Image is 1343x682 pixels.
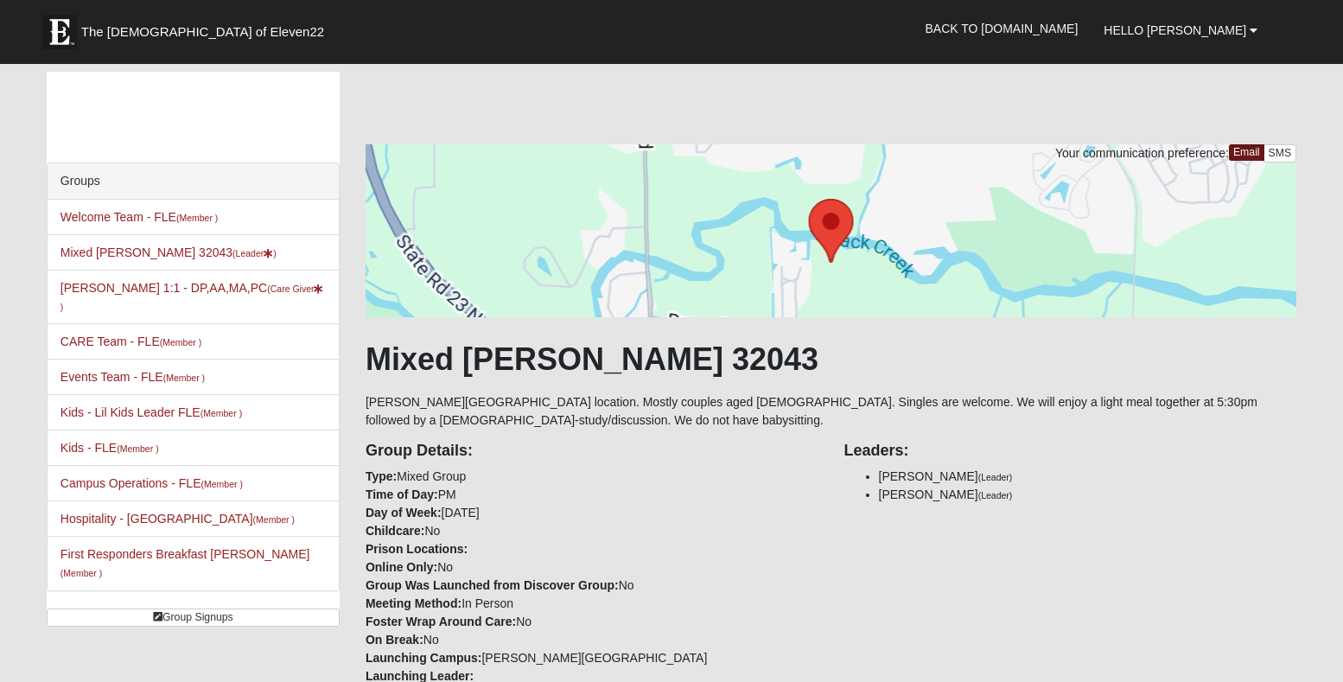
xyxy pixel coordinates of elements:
span: Your communication preference: [1055,146,1229,160]
a: Events Team - FLE(Member ) [60,370,205,384]
a: Welcome Team - FLE(Member ) [60,210,219,224]
strong: Time of Day: [366,488,438,501]
small: (Leader) [978,490,1013,500]
h1: Mixed [PERSON_NAME] 32043 [366,341,1296,378]
li: [PERSON_NAME] [879,486,1297,504]
strong: Meeting Method: [366,596,461,610]
a: Group Signups [47,609,340,627]
small: (Member ) [176,213,218,223]
a: Kids - Lil Kids Leader FLE(Member ) [60,405,242,419]
small: (Member ) [200,408,242,418]
a: Mixed [PERSON_NAME] 32043(Leader) [60,245,277,259]
span: Hello [PERSON_NAME] [1104,23,1246,37]
small: (Leader) [978,472,1013,482]
strong: Group Was Launched from Discover Group: [366,578,619,592]
li: [PERSON_NAME] [879,468,1297,486]
span: The [DEMOGRAPHIC_DATA] of Eleven22 [81,23,324,41]
small: (Leader ) [232,248,277,258]
strong: Childcare: [366,524,424,538]
strong: Day of Week: [366,506,442,519]
img: Eleven22 logo [42,15,77,49]
small: (Member ) [253,514,295,525]
strong: Foster Wrap Around Care: [366,615,516,628]
a: SMS [1263,144,1297,163]
small: (Member ) [60,568,102,578]
strong: Online Only: [366,560,437,574]
h4: Group Details: [366,442,818,461]
small: (Member ) [160,337,201,347]
a: First Responders Breakfast [PERSON_NAME](Member ) [60,547,310,579]
strong: Type: [366,469,397,483]
small: (Member ) [163,373,205,383]
a: Back to [DOMAIN_NAME] [912,7,1091,50]
strong: Prison Locations: [366,542,468,556]
div: Groups [48,163,339,200]
strong: On Break: [366,633,423,647]
a: The [DEMOGRAPHIC_DATA] of Eleven22 [34,6,379,49]
a: Hello [PERSON_NAME] [1091,9,1270,52]
a: Kids - FLE(Member ) [60,441,159,455]
small: (Member ) [117,443,158,454]
a: Hospitality - [GEOGRAPHIC_DATA](Member ) [60,512,295,526]
a: CARE Team - FLE(Member ) [60,335,201,348]
h4: Leaders: [844,442,1297,461]
a: [PERSON_NAME] 1:1 - DP,AA,MA,PC(Care Giver) [60,281,324,313]
small: (Member ) [200,479,242,489]
a: Email [1229,144,1264,161]
a: Campus Operations - FLE(Member ) [60,476,243,490]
